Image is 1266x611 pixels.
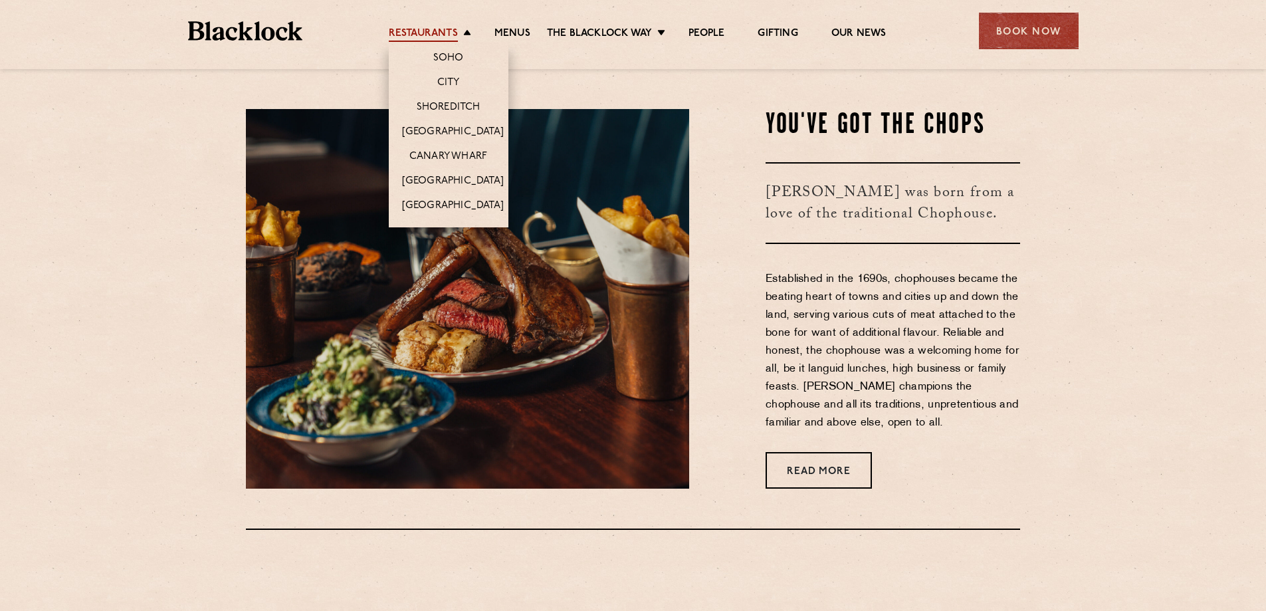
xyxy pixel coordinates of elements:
img: May25-Blacklock-AllIn-00417-scaled-e1752246198448.jpg [246,109,689,489]
h2: You've Got The Chops [766,109,1020,142]
img: BL_Textured_Logo-footer-cropped.svg [188,21,303,41]
a: Restaurants [389,27,458,42]
a: City [437,76,460,91]
a: [GEOGRAPHIC_DATA] [402,199,504,214]
a: Menus [494,27,530,42]
a: Canary Wharf [409,150,487,165]
a: [GEOGRAPHIC_DATA] [402,175,504,189]
p: Established in the 1690s, chophouses became the beating heart of towns and cities up and down the... [766,271,1020,432]
a: Gifting [758,27,797,42]
div: Book Now [979,13,1079,49]
a: People [688,27,724,42]
a: The Blacklock Way [547,27,652,42]
a: Soho [433,52,464,66]
a: Our News [831,27,887,42]
a: [GEOGRAPHIC_DATA] [402,126,504,140]
a: Read More [766,452,872,489]
h3: [PERSON_NAME] was born from a love of the traditional Chophouse. [766,162,1020,244]
a: Shoreditch [417,101,480,116]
